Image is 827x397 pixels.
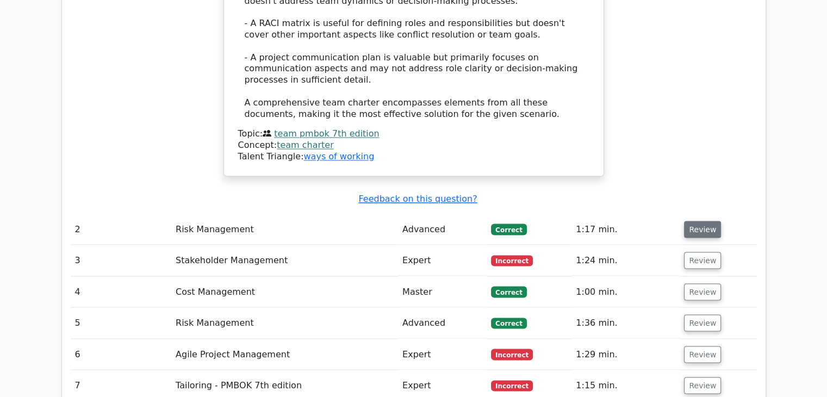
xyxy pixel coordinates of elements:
td: 1:00 min. [571,276,680,307]
td: 4 [71,276,171,307]
a: Feedback on this question? [358,194,477,204]
td: Agile Project Management [171,339,398,370]
td: 1:29 min. [571,339,680,370]
td: Advanced [398,307,487,338]
button: Review [684,377,721,394]
td: Cost Management [171,276,398,307]
td: 6 [71,339,171,370]
span: Correct [491,224,526,234]
span: Incorrect [491,349,533,359]
td: Stakeholder Management [171,245,398,276]
td: Expert [398,339,487,370]
td: Advanced [398,214,487,245]
td: Master [398,276,487,307]
button: Review [684,252,721,269]
td: Risk Management [171,214,398,245]
a: ways of working [303,151,374,162]
td: Risk Management [171,307,398,338]
div: Concept: [238,140,589,151]
span: Correct [491,286,526,297]
td: 5 [71,307,171,338]
span: Incorrect [491,255,533,266]
td: 2 [71,214,171,245]
button: Review [684,346,721,363]
button: Review [684,221,721,238]
td: 1:36 min. [571,307,680,338]
td: 1:17 min. [571,214,680,245]
a: team charter [277,140,334,150]
span: Correct [491,318,526,328]
button: Review [684,314,721,331]
a: team pmbok 7th edition [274,128,379,139]
td: 3 [71,245,171,276]
div: Topic: [238,128,589,140]
td: 1:24 min. [571,245,680,276]
td: Expert [398,245,487,276]
div: Talent Triangle: [238,128,589,162]
button: Review [684,283,721,300]
span: Incorrect [491,380,533,391]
